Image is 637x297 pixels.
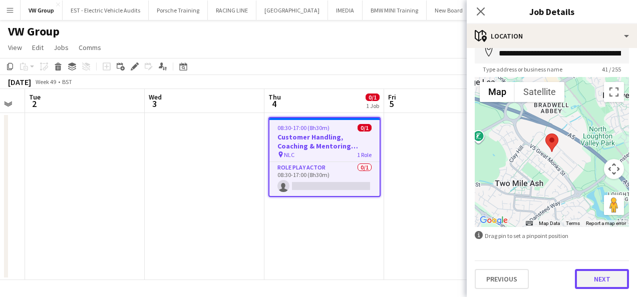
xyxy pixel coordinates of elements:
span: 41 / 255 [594,65,629,73]
a: Report a map error [586,220,626,226]
span: 0/1 [366,93,380,101]
span: Tue [29,92,41,101]
span: Week 49 [33,78,58,85]
span: Type address or business name [475,65,570,73]
button: Show satellite imagery [515,82,564,102]
app-job-card: 08:30-17:00 (8h30m)0/1Customer Handling, Coaching & Mentoring Course Code: GTMA0523F.01 NLC1 Role... [268,117,381,197]
span: Wed [149,92,162,101]
span: 1 Role [357,151,372,158]
h3: Customer Handling, Coaching & Mentoring Course Code: GTMA0523F.01 [269,132,380,150]
button: EST - Electric Vehicle Audits [63,0,149,20]
a: Open this area in Google Maps (opens a new window) [477,214,510,227]
span: Thu [268,92,281,101]
span: NLC [284,151,294,158]
span: View [8,43,22,52]
button: Toggle fullscreen view [604,82,624,102]
div: [DATE] [8,77,31,87]
h3: Job Details [467,5,637,18]
span: 2 [28,98,41,109]
h1: VW Group [8,24,60,39]
a: Comms [75,41,105,54]
span: 08:30-17:00 (8h30m) [277,124,330,131]
button: RACING LINE [208,0,256,20]
span: 3 [147,98,162,109]
span: Fri [388,92,396,101]
app-card-role: Role Play Actor0/108:30-17:00 (8h30m) [269,162,380,196]
button: Porsche Training [149,0,208,20]
span: 5 [387,98,396,109]
button: IMEDIA [328,0,363,20]
button: Next [575,269,629,289]
span: Comms [79,43,101,52]
a: Edit [28,41,48,54]
span: 4 [267,98,281,109]
button: VW Group [21,0,63,20]
button: Map camera controls [604,159,624,179]
button: Drag Pegman onto the map to open Street View [604,195,624,215]
span: 0/1 [358,124,372,131]
button: Previous [475,269,529,289]
button: BMW MINI Training [363,0,427,20]
a: View [4,41,26,54]
button: Keyboard shortcuts [526,220,533,227]
div: Drag pin to set a pinpoint position [475,231,629,240]
a: Jobs [50,41,73,54]
div: BST [62,78,72,85]
button: New Board [427,0,471,20]
img: Google [477,214,510,227]
button: [GEOGRAPHIC_DATA] [256,0,328,20]
button: Map Data [539,220,560,227]
span: Jobs [54,43,69,52]
button: Show street map [480,82,515,102]
div: Location [467,24,637,48]
a: Terms (opens in new tab) [566,220,580,226]
div: 1 Job [366,102,379,109]
span: Edit [32,43,44,52]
